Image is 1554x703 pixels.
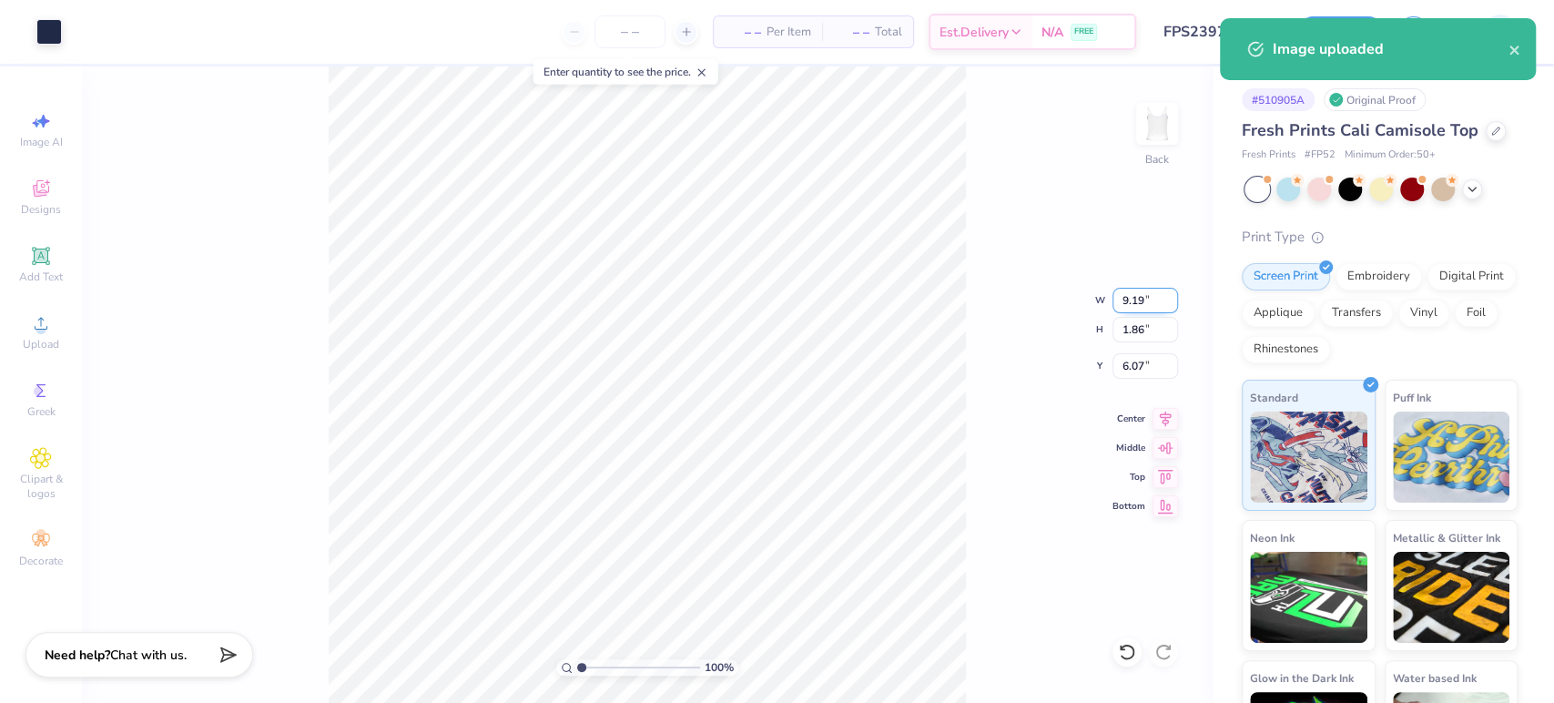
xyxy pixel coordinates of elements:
[1455,300,1498,327] div: Foil
[1250,668,1354,688] span: Glow in the Dark Ink
[1398,300,1449,327] div: Vinyl
[1393,412,1510,503] img: Puff Ink
[705,659,734,676] span: 100 %
[9,472,73,501] span: Clipart & logos
[594,15,665,48] input: – –
[1345,148,1436,163] span: Minimum Order: 50 +
[1305,148,1336,163] span: # FP52
[1242,336,1330,363] div: Rhinestones
[1242,88,1315,111] div: # 510905A
[1112,413,1145,425] span: Center
[1427,263,1516,290] div: Digital Print
[1508,38,1521,60] button: close
[1250,552,1367,643] img: Neon Ink
[1242,119,1478,141] span: Fresh Prints Cali Camisole Top
[23,337,59,351] span: Upload
[1393,552,1510,643] img: Metallic & Glitter Ink
[1242,300,1315,327] div: Applique
[110,647,187,664] span: Chat with us.
[1393,528,1500,547] span: Metallic & Glitter Ink
[1393,668,1477,688] span: Water based Ink
[1242,227,1518,248] div: Print Type
[21,202,61,217] span: Designs
[1250,388,1298,407] span: Standard
[1150,14,1284,50] input: Untitled Design
[1112,500,1145,513] span: Bottom
[1250,412,1367,503] img: Standard
[940,23,1009,42] span: Est. Delivery
[1041,23,1063,42] span: N/A
[725,23,761,42] span: – –
[1139,106,1175,142] img: Back
[1242,263,1330,290] div: Screen Print
[1145,151,1169,168] div: Back
[1074,25,1093,38] span: FREE
[875,23,902,42] span: Total
[1393,388,1431,407] span: Puff Ink
[45,647,110,664] strong: Need help?
[1112,442,1145,454] span: Middle
[1273,38,1508,60] div: Image uploaded
[1324,88,1426,111] div: Original Proof
[27,404,56,419] span: Greek
[533,59,718,85] div: Enter quantity to see the price.
[19,270,63,284] span: Add Text
[1336,263,1422,290] div: Embroidery
[833,23,869,42] span: – –
[1320,300,1393,327] div: Transfers
[1242,148,1295,163] span: Fresh Prints
[767,23,811,42] span: Per Item
[19,554,63,568] span: Decorate
[1112,471,1145,484] span: Top
[1250,528,1295,547] span: Neon Ink
[20,135,63,149] span: Image AI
